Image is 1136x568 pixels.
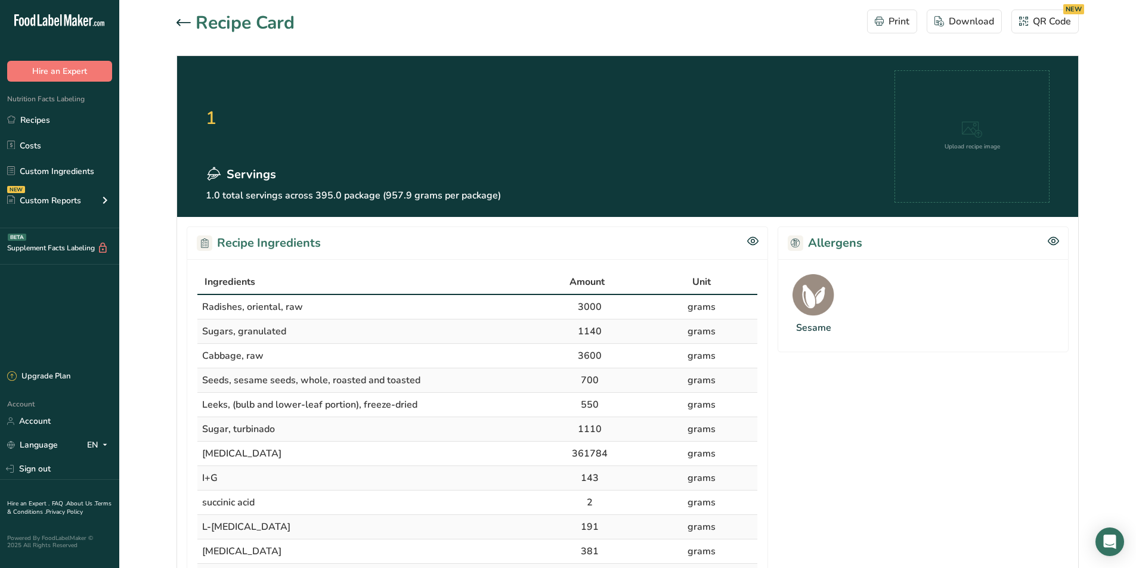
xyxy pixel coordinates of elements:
td: grams [645,295,757,319]
td: 381 [534,539,646,564]
div: Print [875,14,909,29]
td: grams [645,442,757,466]
h2: 1 [206,70,501,166]
div: Custom Reports [7,194,81,207]
h2: Recipe Ingredients [197,234,321,252]
span: Ingredients [205,275,255,289]
h1: Recipe Card [196,10,295,36]
a: Hire an Expert . [7,499,49,508]
a: Privacy Policy [46,508,83,516]
td: grams [645,344,757,368]
td: 700 [534,368,646,393]
p: 1.0 total servings across 395.0 package (957.9 grams per package) [206,188,501,203]
span: Servings [227,166,276,184]
div: Download [934,14,994,29]
a: FAQ . [52,499,66,508]
button: QR Code NEW [1011,10,1079,33]
span: Seeds, sesame seeds, whole, roasted and toasted [202,374,420,387]
img: Sesame [793,274,834,316]
td: grams [645,491,757,515]
td: grams [645,368,757,393]
td: 3000 [534,295,646,319]
span: [MEDICAL_DATA] [202,545,281,558]
div: BETA [8,234,26,241]
button: Hire an Expert [7,61,112,82]
td: grams [645,393,757,417]
span: Leeks, (bulb and lower-leaf portion), freeze-dried [202,398,417,411]
span: I+G [202,471,218,485]
div: NEW [7,186,25,193]
div: Upload recipe image [945,142,1000,151]
a: About Us . [66,499,95,508]
td: 191 [534,515,646,539]
button: Print [867,10,917,33]
td: 1110 [534,417,646,442]
span: Cabbage, raw [202,349,264,362]
div: Powered By FoodLabelMaker © 2025 All Rights Reserved [7,535,112,549]
td: 143 [534,466,646,491]
div: Open Intercom Messenger [1095,527,1124,556]
td: 2 [534,491,646,515]
button: Download [927,10,1002,33]
div: NEW [1063,4,1084,14]
div: Upgrade Plan [7,371,70,383]
a: Terms & Conditions . [7,499,112,516]
h2: Allergens [788,234,862,252]
td: grams [645,515,757,539]
span: [MEDICAL_DATA] [202,447,281,460]
td: 1140 [534,319,646,344]
span: Sugars, granulated [202,325,286,338]
td: 3600 [534,344,646,368]
a: Language [7,434,58,455]
td: 550 [534,393,646,417]
span: succinic acid [202,496,255,509]
span: Amount [569,275,605,289]
span: Radishes, oriental, raw [202,300,303,314]
span: L-[MEDICAL_DATA] [202,520,290,533]
div: EN [87,438,112,452]
td: 361784 [534,442,646,466]
td: grams [645,539,757,564]
td: grams [645,466,757,491]
td: grams [645,417,757,442]
span: Sugar, turbinado [202,423,275,436]
td: grams [645,319,757,344]
div: QR Code [1019,14,1071,29]
span: Unit [692,275,711,289]
div: Sesame [796,321,831,335]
